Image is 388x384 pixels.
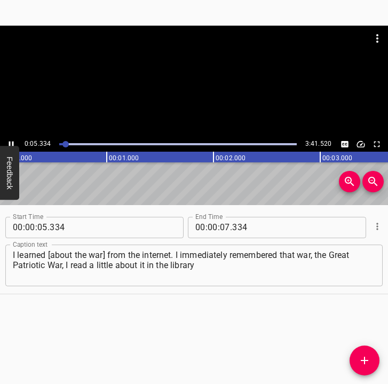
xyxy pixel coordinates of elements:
[232,217,330,238] input: 334
[305,140,331,147] span: 3:41.520
[218,217,220,238] span: :
[59,143,297,145] div: Play progress
[230,217,232,238] span: .
[4,137,18,151] button: Play/Pause
[354,137,368,151] button: Change Playback Speed
[208,217,218,238] input: 00
[25,217,35,238] input: 00
[13,250,375,280] textarea: I learned [about the war] from the internet. I immediately remembered that war, the Great Patriot...
[205,217,208,238] span: :
[322,154,352,162] text: 00:03.000
[370,220,384,233] button: Cue Options
[47,217,50,238] span: .
[50,217,147,238] input: 334
[23,217,25,238] span: :
[354,137,368,151] div: Playback Speed
[370,137,384,151] button: Toggle fullscreen
[220,217,230,238] input: 07
[13,217,23,238] input: 00
[216,154,246,162] text: 00:02.000
[109,154,139,162] text: 00:01.000
[350,346,379,375] button: Add Cue
[37,217,47,238] input: 05
[338,137,352,151] button: Toggle captions
[362,171,384,192] button: Zoom Out
[339,171,360,192] button: Zoom In
[370,213,383,240] div: Cue Options
[25,140,51,147] span: 0:05.334
[195,217,205,238] input: 00
[35,217,37,238] span: :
